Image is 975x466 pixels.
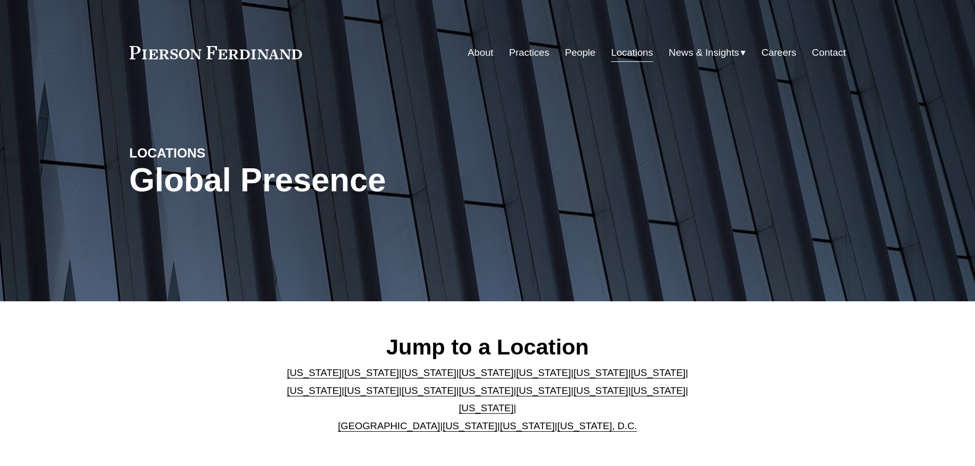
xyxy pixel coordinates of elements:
a: [US_STATE] [631,367,685,378]
a: [US_STATE] [287,367,342,378]
a: [US_STATE] [631,385,685,396]
a: [US_STATE] [402,385,457,396]
a: [US_STATE] [573,385,628,396]
a: [US_STATE] [344,367,399,378]
a: Practices [509,43,549,62]
a: [US_STATE] [443,420,497,431]
a: [US_STATE] [500,420,555,431]
h1: Global Presence [129,162,607,199]
h4: LOCATIONS [129,145,309,161]
a: People [565,43,596,62]
a: [US_STATE] [459,403,514,413]
a: [US_STATE] [459,385,514,396]
a: Careers [762,43,796,62]
a: folder dropdown [669,43,746,62]
a: [US_STATE] [287,385,342,396]
a: [US_STATE] [516,367,571,378]
a: [US_STATE] [573,367,628,378]
a: [GEOGRAPHIC_DATA] [338,420,440,431]
a: [US_STATE], D.C. [557,420,637,431]
a: About [468,43,493,62]
a: [US_STATE] [459,367,514,378]
a: [US_STATE] [402,367,457,378]
a: Locations [611,43,653,62]
a: [US_STATE] [344,385,399,396]
h2: Jump to a Location [278,334,697,360]
a: [US_STATE] [516,385,571,396]
span: News & Insights [669,44,740,62]
p: | | | | | | | | | | | | | | | | | | [278,364,697,435]
a: Contact [812,43,846,62]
